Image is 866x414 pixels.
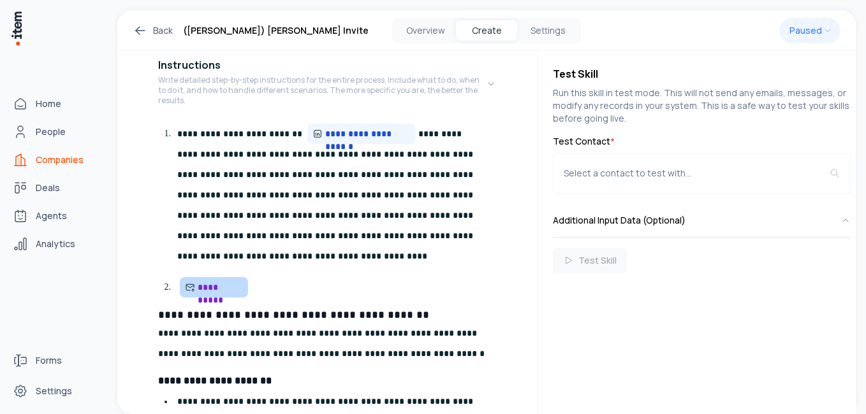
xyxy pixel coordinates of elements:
p: Run this skill in test mode. This will not send any emails, messages, or modify any records in yo... [553,87,851,125]
span: Deals [36,182,60,194]
a: Forms [8,348,105,373]
span: Forms [36,354,62,367]
h1: ([PERSON_NAME]) [PERSON_NAME] Invite [183,23,369,38]
p: Write detailed step-by-step instructions for the entire process. Include what to do, when to do i... [158,75,486,106]
button: Settings [517,20,578,41]
button: InstructionsWrite detailed step-by-step instructions for the entire process. Include what to do, ... [158,47,496,121]
button: Additional Input Data (Optional) [553,204,851,237]
a: Deals [8,175,105,201]
h4: Instructions [158,57,221,73]
a: Companies [8,147,105,173]
a: Analytics [8,231,105,257]
label: Test Contact [553,135,851,148]
a: Home [8,91,105,117]
img: Item Brain Logo [10,10,23,46]
span: Analytics [36,238,75,250]
span: Settings [36,385,72,397]
a: Settings [8,378,105,404]
span: Agents [36,210,67,222]
button: Create [456,20,517,41]
a: People [8,119,105,145]
div: Select a contact to test with... [564,167,830,180]
span: People [36,125,66,138]
a: Agents [8,203,105,229]
h4: Test Skill [553,66,851,82]
button: Overview [395,20,456,41]
span: Companies [36,153,84,166]
a: Back [133,23,173,38]
span: Home [36,97,61,110]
